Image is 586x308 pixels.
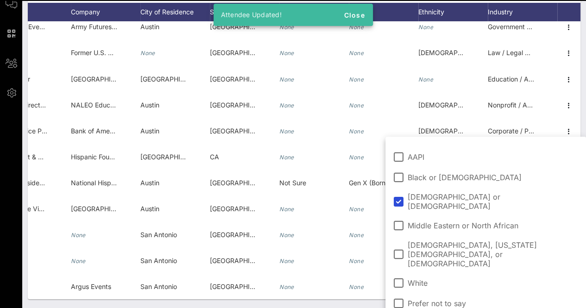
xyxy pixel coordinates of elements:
[349,50,364,57] i: None
[418,75,433,82] i: None
[408,278,431,288] span: White
[279,205,294,212] i: None
[418,101,573,108] span: [DEMOGRAPHIC_DATA] or [DEMOGRAPHIC_DATA]
[140,23,159,31] span: Austin
[279,231,294,238] i: None
[1,3,71,21] div: Job
[349,127,364,134] i: None
[279,3,349,21] div: Are you a member …
[210,152,219,160] span: CA
[210,256,276,264] span: [GEOGRAPHIC_DATA]
[71,152,208,160] span: Hispanic Foundation of [GEOGRAPHIC_DATA]
[71,101,147,108] span: NALEO Educational Fund
[408,192,579,211] span: [DEMOGRAPHIC_DATA] or [DEMOGRAPHIC_DATA]
[349,231,364,238] i: None
[1,23,76,31] span: Industry Event Specialist
[349,178,537,186] span: Gen X (Born [DEMOGRAPHIC_DATA]–[DEMOGRAPHIC_DATA])
[408,221,522,230] span: Middle Eastern or North African
[340,6,369,23] button: Close
[71,3,140,21] div: Company
[210,49,276,57] span: [GEOGRAPHIC_DATA]
[343,11,365,19] span: Close
[210,101,276,108] span: [GEOGRAPHIC_DATA]
[279,24,294,31] i: None
[488,101,554,108] span: Nonprofit / Advocacy
[349,24,364,31] i: None
[408,152,428,162] span: AAPI
[488,75,554,82] span: Education / Academia
[418,24,433,31] i: None
[221,11,282,19] span: Attendee Updated!
[418,3,488,21] div: Ethnicity
[140,152,260,160] span: [GEOGRAPHIC_DATA][PERSON_NAME]
[488,126,567,134] span: Corporate / Private Sector
[140,204,159,212] span: Austin
[210,204,276,212] span: [GEOGRAPHIC_DATA]
[279,127,294,134] i: None
[71,23,145,31] span: Army Futures Command
[279,257,294,264] i: None
[71,126,121,134] span: Bank of America
[279,283,294,290] i: None
[279,153,294,160] i: None
[279,101,294,108] i: None
[349,75,364,82] i: None
[279,178,306,186] span: Not Sure
[349,205,364,212] i: None
[349,101,364,108] i: None
[140,3,210,21] div: City of Residence
[140,75,207,82] span: [GEOGRAPHIC_DATA]
[349,3,418,21] div: Gen
[488,49,551,57] span: Law / Legal Services
[349,283,364,290] i: None
[210,282,276,290] span: [GEOGRAPHIC_DATA]
[210,23,276,31] span: [GEOGRAPHIC_DATA]
[140,230,177,238] span: San Antonio
[71,204,137,212] span: [GEOGRAPHIC_DATA]
[210,230,276,238] span: [GEOGRAPHIC_DATA]
[488,3,557,21] div: Industry
[71,231,86,238] i: None
[279,50,294,57] i: None
[349,153,364,160] i: None
[71,257,86,264] i: None
[71,49,150,57] span: Former U.S. Congressman
[140,282,177,290] span: San Antonio
[71,282,111,290] span: Argus Events
[71,178,195,186] span: National Hispanic Foundation for the Arts
[408,299,470,308] span: Prefer not to say
[210,178,276,186] span: [GEOGRAPHIC_DATA]
[349,257,364,264] i: None
[140,101,159,108] span: Austin
[140,50,155,57] i: None
[418,49,573,57] span: [DEMOGRAPHIC_DATA] or [DEMOGRAPHIC_DATA]
[408,240,579,268] span: [DEMOGRAPHIC_DATA], [US_STATE][DEMOGRAPHIC_DATA], or [DEMOGRAPHIC_DATA]
[488,23,571,31] span: Government / Public Sector
[140,256,177,264] span: San Antonio
[140,126,159,134] span: Austin
[279,75,294,82] i: None
[210,3,279,21] div: State of Residence
[210,126,276,134] span: [GEOGRAPHIC_DATA]
[210,75,276,82] span: [GEOGRAPHIC_DATA]
[418,126,573,134] span: [DEMOGRAPHIC_DATA] or [DEMOGRAPHIC_DATA]
[408,173,525,182] span: Black or [DEMOGRAPHIC_DATA]
[71,75,137,82] span: [GEOGRAPHIC_DATA]
[140,178,159,186] span: Austin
